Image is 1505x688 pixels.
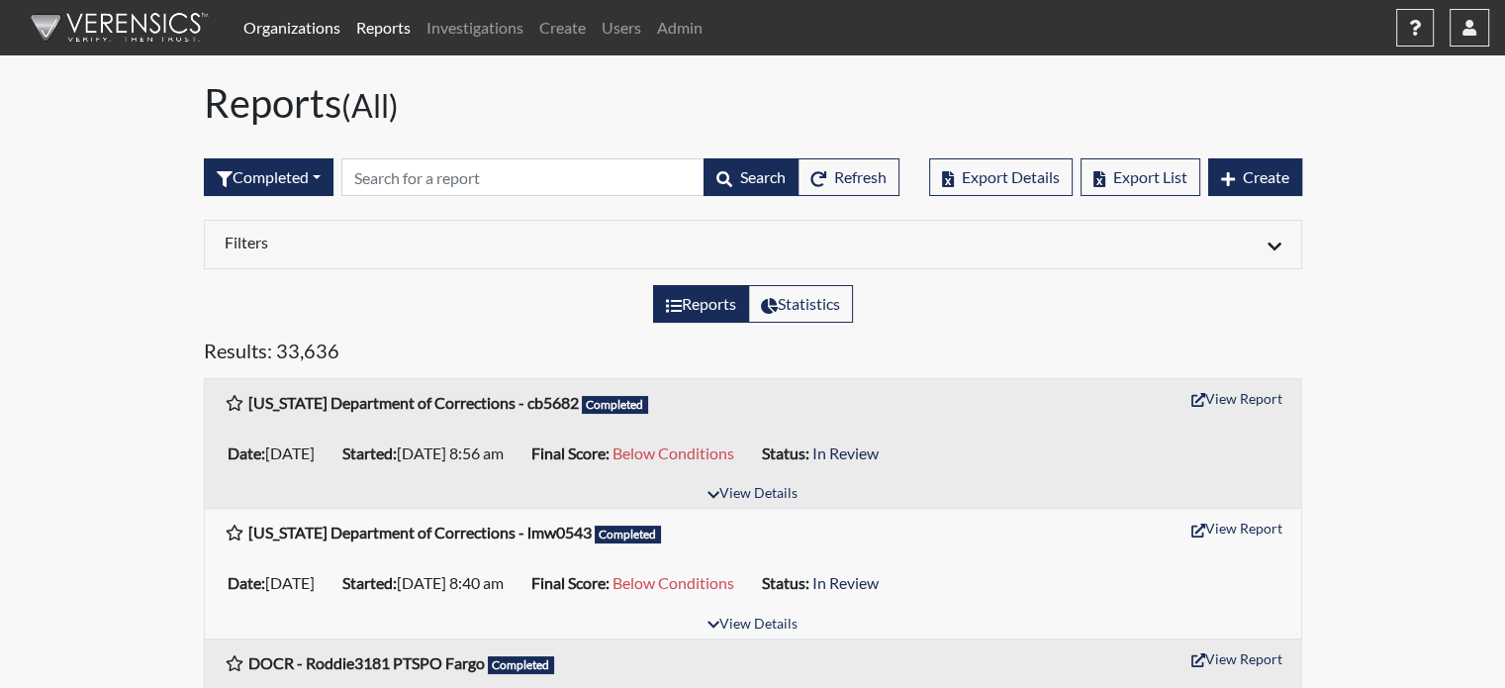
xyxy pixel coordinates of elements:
button: Export Details [929,158,1073,196]
span: Completed [595,526,662,543]
button: View Report [1182,513,1291,543]
span: Export Details [962,167,1060,186]
h6: Filters [225,233,738,251]
a: Create [531,8,594,48]
button: View Report [1182,643,1291,674]
span: Below Conditions [612,573,734,592]
li: [DATE] 8:40 am [334,567,523,599]
input: Search by Registration ID, Interview Number, or Investigation Name. [341,158,705,196]
b: Started: [342,573,397,592]
b: Final Score: [531,573,610,592]
b: Final Score: [531,443,610,462]
li: [DATE] [220,567,334,599]
div: Filter by interview status [204,158,333,196]
label: View the list of reports [653,285,749,323]
button: View Details [699,481,806,508]
button: Completed [204,158,333,196]
button: View Report [1182,383,1291,414]
b: Status: [762,443,809,462]
label: View statistics about completed interviews [748,285,853,323]
b: DOCR - Roddie3181 PTSPO Fargo [248,653,485,672]
a: Users [594,8,649,48]
button: Export List [1081,158,1200,196]
span: Completed [582,396,649,414]
a: Investigations [419,8,531,48]
span: In Review [812,443,879,462]
span: Completed [488,656,555,674]
span: In Review [812,573,879,592]
span: Export List [1113,167,1187,186]
small: (All) [341,86,399,125]
span: Refresh [834,167,887,186]
b: [US_STATE] Department of Corrections - cb5682 [248,393,579,412]
b: Status: [762,573,809,592]
li: [DATE] 8:56 am [334,438,523,469]
button: Refresh [798,158,899,196]
a: Organizations [235,8,348,48]
b: Date: [228,573,265,592]
button: View Details [699,612,806,639]
b: Date: [228,443,265,462]
span: Search [740,167,786,186]
button: Search [704,158,799,196]
b: [US_STATE] Department of Corrections - lmw0543 [248,523,592,541]
h5: Results: 33,636 [204,339,1302,370]
span: Create [1243,167,1289,186]
button: Create [1208,158,1302,196]
a: Admin [649,8,710,48]
li: [DATE] [220,438,334,469]
b: Started: [342,443,397,462]
span: Below Conditions [612,443,734,462]
h1: Reports [204,79,1302,127]
a: Reports [348,8,419,48]
div: Click to expand/collapse filters [210,233,1296,256]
